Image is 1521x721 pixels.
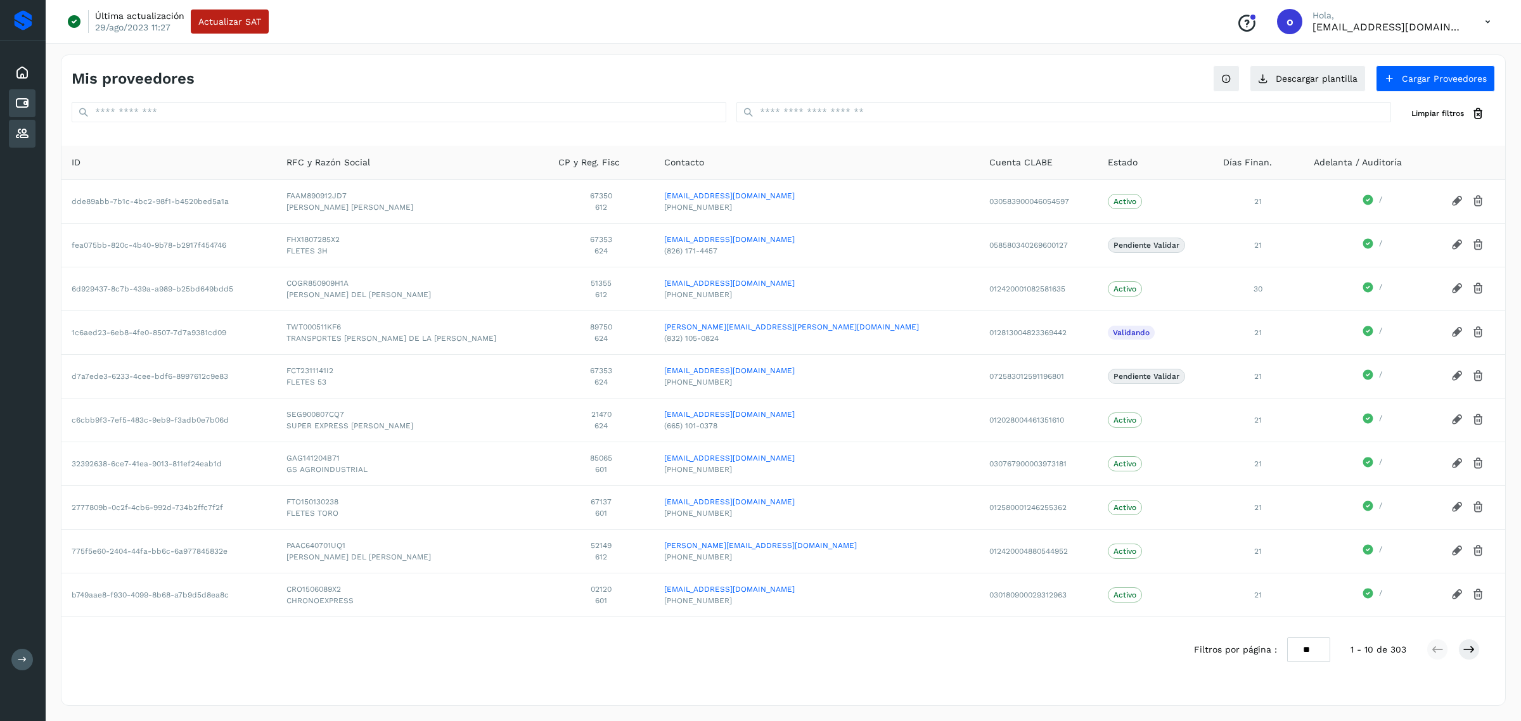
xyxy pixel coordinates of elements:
[558,321,644,333] span: 89750
[664,496,969,507] a: [EMAIL_ADDRESS][DOMAIN_NAME]
[979,442,1098,485] td: 030767900003973181
[9,89,35,117] div: Cuentas por pagar
[558,201,644,213] span: 612
[61,529,276,573] td: 775f5e60-2404-44fa-bb6c-6a977845832e
[1108,156,1138,169] span: Estado
[979,354,1098,398] td: 072583012591196801
[664,365,969,376] a: [EMAIL_ADDRESS][DOMAIN_NAME]
[558,507,644,519] span: 601
[286,507,538,519] span: FLETES TORO
[61,354,276,398] td: d7a7ede3-6233-4cee-bdf6-8997612c9e83
[558,551,644,563] span: 612
[664,201,969,213] span: [PHONE_NUMBER]
[1314,194,1430,209] div: /
[1113,459,1136,468] p: Activo
[558,376,644,388] span: 624
[558,584,644,595] span: 02120
[1194,643,1277,656] span: Filtros por página :
[558,595,644,606] span: 601
[979,573,1098,616] td: 030180900029312963
[989,156,1053,169] span: Cuenta CLABE
[286,278,538,289] span: COGR850909H1A
[558,190,644,201] span: 67350
[664,452,969,464] a: [EMAIL_ADDRESS][DOMAIN_NAME]
[61,310,276,354] td: 1c6aed23-6eb8-4fe0-8507-7d7a9381cd09
[286,365,538,376] span: FCT2311141I2
[1113,547,1136,556] p: Activo
[664,551,969,563] span: [PHONE_NUMBER]
[95,10,184,22] p: Última actualización
[61,442,276,485] td: 32392638-6ce7-41ea-9013-811ef24eab1d
[9,120,35,148] div: Proveedores
[286,376,538,388] span: FLETES 53
[1254,197,1262,206] span: 21
[1113,503,1136,512] p: Activo
[286,420,538,431] span: SUPER EXPRESS [PERSON_NAME]
[558,278,644,289] span: 51355
[1314,456,1430,471] div: /
[1254,590,1262,599] span: 21
[979,179,1098,223] td: 030583900046054597
[979,529,1098,573] td: 012420004880544952
[558,496,644,507] span: 67137
[286,156,370,169] span: RFC y Razón Social
[61,485,276,529] td: 2777809b-0c2f-4cb6-992d-734b2ffc7f2f
[558,289,644,300] span: 612
[664,507,969,519] span: [PHONE_NUMBER]
[979,398,1098,442] td: 012028004461351610
[558,365,644,376] span: 67353
[664,321,969,333] a: [PERSON_NAME][EMAIL_ADDRESS][PERSON_NAME][DOMAIN_NAME]
[664,595,969,606] span: [PHONE_NUMBER]
[1314,369,1430,384] div: /
[95,22,170,33] p: 29/ago/2023 11:27
[286,551,538,563] span: [PERSON_NAME] DEL [PERSON_NAME]
[1401,102,1495,125] button: Limpiar filtros
[1113,241,1179,250] p: Pendiente Validar
[664,234,969,245] a: [EMAIL_ADDRESS][DOMAIN_NAME]
[1223,156,1272,169] span: Días Finan.
[1254,416,1262,424] span: 21
[61,573,276,616] td: b749aae8-f930-4099-8b68-a7b9d5d8ea8c
[1254,284,1262,293] span: 30
[1254,372,1262,381] span: 21
[1113,197,1136,206] p: Activo
[1254,459,1262,468] span: 21
[558,420,644,431] span: 624
[664,333,969,344] span: (832) 105-0824
[979,223,1098,267] td: 058580340269600127
[286,595,538,606] span: CHRONOEXPRESS
[198,17,261,26] span: Actualizar SAT
[664,289,969,300] span: [PHONE_NUMBER]
[286,496,538,507] span: FTO150130238
[286,540,538,551] span: PAAC640701UQ1
[286,409,538,420] span: SEG900807CQ7
[1113,328,1150,337] p: Validando
[286,201,538,213] span: [PERSON_NAME] [PERSON_NAME]
[1351,643,1406,656] span: 1 - 10 de 303
[72,70,195,88] h4: Mis proveedores
[979,485,1098,529] td: 012580001246255362
[1314,544,1430,559] div: /
[1113,372,1179,381] p: Pendiente Validar
[558,245,644,257] span: 624
[558,333,644,344] span: 624
[1314,587,1430,603] div: /
[286,333,538,344] span: TRANSPORTES [PERSON_NAME] DE LA [PERSON_NAME]
[286,234,538,245] span: FHX1807285X2
[286,190,538,201] span: FAAM890912JD7
[191,10,269,34] button: Actualizar SAT
[979,267,1098,310] td: 012420001082581635
[61,179,276,223] td: dde89abb-7b1c-4bc2-98f1-b4520bed5a1a
[664,190,969,201] a: [EMAIL_ADDRESS][DOMAIN_NAME]
[558,464,644,475] span: 601
[1314,325,1430,340] div: /
[664,278,969,289] a: [EMAIL_ADDRESS][DOMAIN_NAME]
[1312,10,1465,21] p: Hola,
[1250,65,1366,92] a: Descargar plantilla
[664,245,969,257] span: (826) 171-4457
[286,452,538,464] span: GAG141204B71
[664,409,969,420] a: [EMAIL_ADDRESS][DOMAIN_NAME]
[558,156,620,169] span: CP y Reg. Fisc
[1376,65,1495,92] button: Cargar Proveedores
[1113,416,1136,424] p: Activo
